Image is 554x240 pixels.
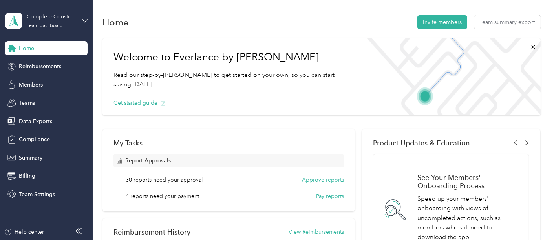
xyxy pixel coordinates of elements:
[19,190,55,198] span: Team Settings
[113,228,190,236] h2: Reimbursement History
[102,18,129,26] h1: Home
[27,13,76,21] div: Complete Construction Company
[302,176,344,184] button: Approve reports
[19,154,42,162] span: Summary
[113,139,344,147] div: My Tasks
[289,228,344,236] button: View Reimbursements
[126,176,203,184] span: 30 reports need your approval
[113,70,349,89] p: Read our step-by-[PERSON_NAME] to get started on your own, so you can start saving [DATE].
[126,192,199,200] span: 4 reports need your payment
[316,192,344,200] button: Pay reports
[417,15,467,29] button: Invite members
[417,173,521,190] h1: See Your Members' Onboarding Process
[19,172,35,180] span: Billing
[474,15,541,29] button: Team summary export
[113,51,349,64] h1: Welcome to Everlance by [PERSON_NAME]
[19,135,50,144] span: Compliance
[19,117,52,125] span: Data Exports
[125,156,171,165] span: Report Approvals
[373,139,470,147] span: Product Updates & Education
[360,38,541,115] img: Welcome to everlance
[27,24,63,28] div: Team dashboard
[510,196,554,240] iframe: Everlance-gr Chat Button Frame
[4,228,44,236] button: Help center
